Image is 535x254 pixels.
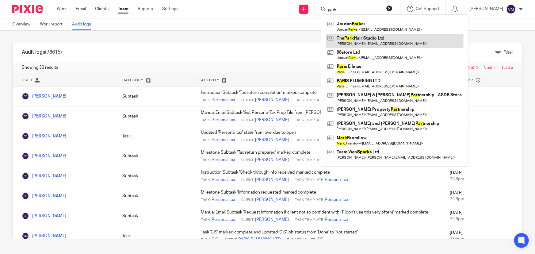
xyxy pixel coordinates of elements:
span: Task Template [295,98,323,103]
a: Settings [162,6,178,12]
a: [PERSON_NAME] [22,154,66,158]
span: Client [241,178,254,183]
a: Last » [502,66,513,70]
span: Task Template [295,217,323,222]
button: Clear [386,5,392,11]
div: 3:26pm [450,216,516,222]
a: Personal tax [212,197,235,203]
span: Client [241,98,254,103]
a: [PERSON_NAME] [255,137,289,143]
a: Personal tax [325,177,348,183]
span: Client [241,138,254,143]
td: Milestone Subtask 'Tax return prepared' marked complete [195,146,444,166]
td: [DATE] [444,206,522,226]
span: Activity [201,79,219,82]
span: Task Template [295,118,323,123]
span: Task [201,118,210,123]
a: [PERSON_NAME] [255,217,289,223]
span: Task [201,217,210,222]
span: Task Template [295,178,323,183]
td: Subtask [116,206,195,226]
span: User [22,79,32,82]
a: PARIS PLUMBING LTD [238,237,281,243]
img: Barbara Demetriou [22,212,29,220]
img: Barbara Demetriou [22,133,29,140]
a: [PERSON_NAME] [22,194,66,198]
a: Team [118,6,128,12]
a: [PERSON_NAME] [22,214,66,218]
td: [DATE] [444,166,522,186]
div: 3:26pm [450,96,516,102]
a: [PERSON_NAME] [22,234,66,238]
a: CIS [317,237,323,243]
a: Personal tax [212,97,235,103]
span: Client [224,237,237,242]
img: Barbara Demetriou [22,172,29,180]
span: Get Support [416,7,439,11]
td: Instruction Subtask 'Check through info received' marked complete [195,166,444,186]
a: Personal tax [212,117,235,123]
a: [PERSON_NAME] [255,157,289,163]
td: Manual Email Subtask 'Get Personal Tax Prep File from [PERSON_NAME] Once you have all the info' m... [195,106,444,126]
td: Subtask [116,106,195,126]
a: Clients [95,6,109,12]
span: Showing 30 results [22,64,58,71]
td: Instruction Subtask 'Tax return completion' marked complete [195,87,444,106]
a: Personal tax [212,217,235,223]
td: Task 'CIS' marked complete and Updated 'CIS' job status from 'Done' to 'Not started' [195,226,444,246]
img: Barbara Demetriou [22,113,29,120]
a: Personal tax [325,197,348,203]
a: Personal tax [212,177,235,183]
img: Viktorija Martin [22,232,29,240]
div: 3:05pm [450,236,516,242]
div: 3:26pm [450,196,516,202]
img: svg%3E [506,4,516,14]
td: [DATE] [444,87,522,106]
a: CIS [212,237,218,243]
div: 3:26pm [450,176,516,182]
td: [DATE] [444,146,522,166]
td: Task [116,226,195,246]
span: Task [201,178,210,183]
img: Pixie [12,5,43,13]
p: [PERSON_NAME] [469,6,503,12]
a: Personal tax [212,137,235,143]
td: Milestone Subtask 'Information requested' marked complete [195,186,444,206]
a: Work [57,6,67,12]
a: [PERSON_NAME] [22,134,66,138]
td: [DATE] [444,226,522,246]
input: Search [327,7,382,13]
a: [PERSON_NAME] [22,114,66,118]
span: Filter [503,50,513,55]
img: Barbara Demetriou [22,93,29,100]
img: Barbara Demetriou [22,192,29,200]
a: Work report [40,18,67,30]
span: Task [201,158,210,163]
td: Subtask [116,87,195,106]
a: Reports [138,6,153,12]
span: Client [241,217,254,222]
span: Client [241,158,254,163]
span: Client [241,118,254,123]
td: Subtask [116,186,195,206]
a: Personal tax [212,157,235,163]
td: Subtask [116,166,195,186]
td: [DATE] [444,126,522,146]
td: [DATE] [444,106,522,126]
div: 3:26pm [450,136,516,142]
span: Task [201,237,210,242]
div: 3:26pm [450,116,516,122]
a: [PERSON_NAME] [255,97,289,103]
span: Category [122,79,143,82]
span: Task [201,198,210,202]
span: Task Template [295,158,323,163]
img: Barbara Demetriou [22,152,29,160]
span: Task Template [295,138,323,143]
span: Task [201,138,210,143]
span: Task [201,98,210,103]
a: [PERSON_NAME] [22,94,66,98]
a: 2554 [468,66,478,70]
td: Task [116,126,195,146]
a: Overview [12,18,35,30]
span: Task Template [295,198,323,202]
